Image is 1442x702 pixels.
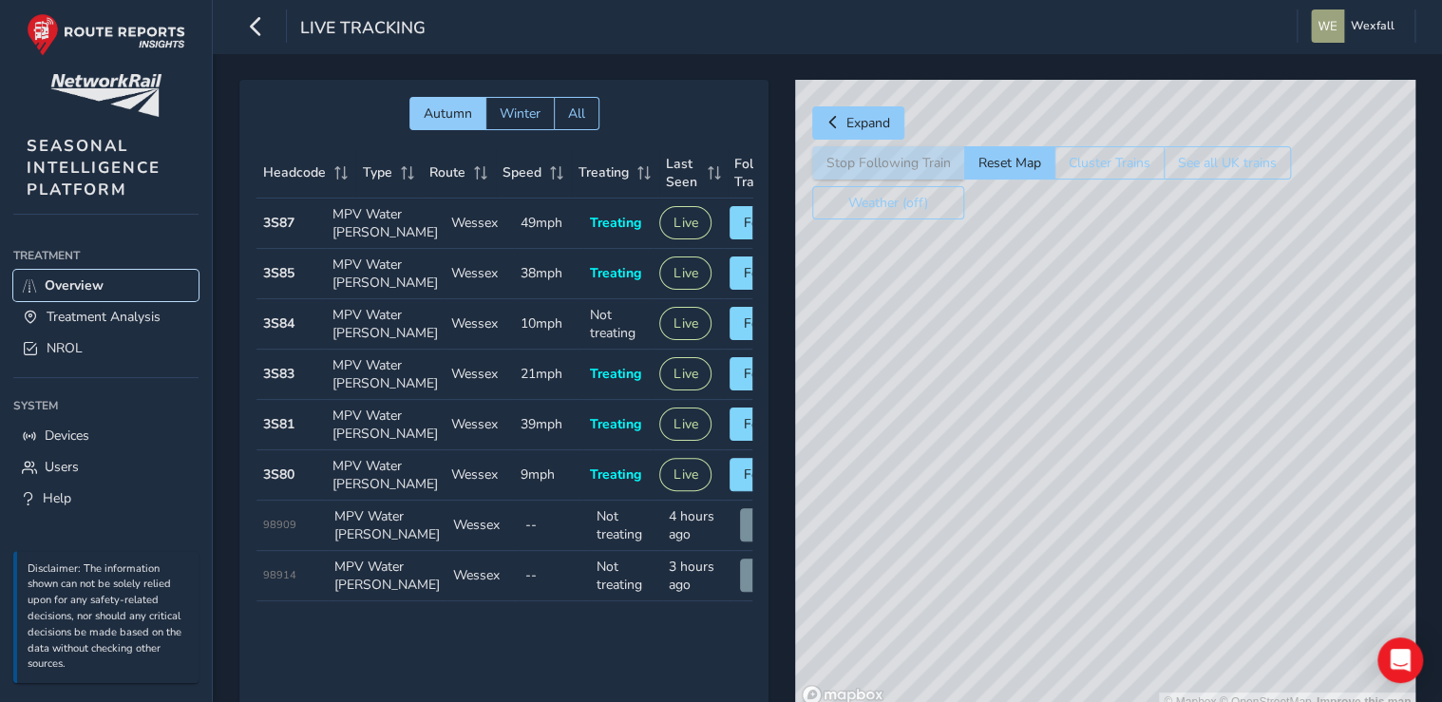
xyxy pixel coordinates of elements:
button: Autumn [409,97,485,130]
span: Last Seen [666,155,701,191]
span: All [568,104,585,123]
span: Help [43,489,71,507]
span: Treating [590,264,641,282]
a: Users [13,451,199,483]
button: View [740,559,799,592]
span: Follow [744,214,786,232]
strong: 3S85 [263,264,294,282]
button: Follow [730,307,800,340]
p: Disclaimer: The information shown can not be solely relied upon for any safety-related decisions,... [28,561,189,674]
td: Not treating [590,501,662,551]
span: Autumn [424,104,472,123]
td: MPV Water [PERSON_NAME] [326,299,445,350]
td: Wessex [445,350,514,400]
span: Live Tracking [300,16,426,43]
td: 21mph [514,350,583,400]
button: Live [659,357,712,390]
td: -- [519,501,591,551]
span: Treating [590,465,641,484]
button: Weather (off) [812,186,964,219]
span: Type [363,163,392,181]
button: Live [659,408,712,441]
td: MPV Water [PERSON_NAME] [326,199,445,249]
button: Live [659,458,712,491]
div: Treatment [13,241,199,270]
button: Cluster Trains [1054,146,1164,180]
span: Route [429,163,465,181]
img: rr logo [27,13,185,56]
button: Follow [730,256,800,290]
button: Follow [730,458,800,491]
button: Live [659,256,712,290]
span: Wexfall [1351,9,1395,43]
button: Reset Map [964,146,1054,180]
span: Headcode [263,163,326,181]
span: Follow Train [734,155,780,191]
td: Wessex [445,400,514,450]
td: 3 hours ago [662,551,734,601]
span: Speed [503,163,541,181]
strong: 3S80 [263,465,294,484]
strong: 3S81 [263,415,294,433]
td: 38mph [514,249,583,299]
td: 10mph [514,299,583,350]
div: System [13,391,199,420]
td: MPV Water [PERSON_NAME] [326,350,445,400]
td: MPV Water [PERSON_NAME] [326,400,445,450]
button: Follow [730,206,800,239]
span: Users [45,458,79,476]
td: MPV Water [PERSON_NAME] [326,249,445,299]
span: Expand [846,114,890,132]
span: Devices [45,427,89,445]
button: Follow [730,357,800,390]
td: Wessex [445,199,514,249]
span: Winter [500,104,541,123]
td: MPV Water [PERSON_NAME] [328,501,446,551]
button: All [554,97,599,130]
span: Treating [590,214,641,232]
img: customer logo [50,74,161,117]
div: Open Intercom Messenger [1377,637,1423,683]
span: Treating [590,365,641,383]
button: Winter [485,97,554,130]
span: Follow [744,365,786,383]
button: See all UK trains [1164,146,1291,180]
strong: 3S87 [263,214,294,232]
span: Treatment Analysis [47,308,161,326]
span: Follow [744,415,786,433]
a: Treatment Analysis [13,301,199,332]
td: MPV Water [PERSON_NAME] [328,551,446,601]
span: Follow [744,264,786,282]
button: Wexfall [1311,9,1401,43]
td: Not treating [590,551,662,601]
td: 39mph [514,400,583,450]
td: 49mph [514,199,583,249]
td: MPV Water [PERSON_NAME] [326,450,445,501]
button: Live [659,206,712,239]
button: Live [659,307,712,340]
img: diamond-layout [1311,9,1344,43]
td: Wessex [445,450,514,501]
strong: 3S84 [263,314,294,332]
span: Treating [590,415,641,433]
button: Expand [812,106,904,140]
a: Overview [13,270,199,301]
td: Wessex [445,299,514,350]
a: Help [13,483,199,514]
td: Wessex [445,249,514,299]
td: Wessex [446,501,519,551]
a: NROL [13,332,199,364]
td: Not treating [583,299,653,350]
td: -- [519,551,591,601]
span: SEASONAL INTELLIGENCE PLATFORM [27,135,161,200]
button: Follow [730,408,800,441]
span: Treating [579,163,629,181]
span: Follow [744,465,786,484]
span: 98909 [263,518,296,532]
td: 9mph [514,450,583,501]
strong: 3S83 [263,365,294,383]
span: Follow [744,314,786,332]
span: Overview [45,276,104,294]
td: 4 hours ago [662,501,734,551]
span: NROL [47,339,83,357]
